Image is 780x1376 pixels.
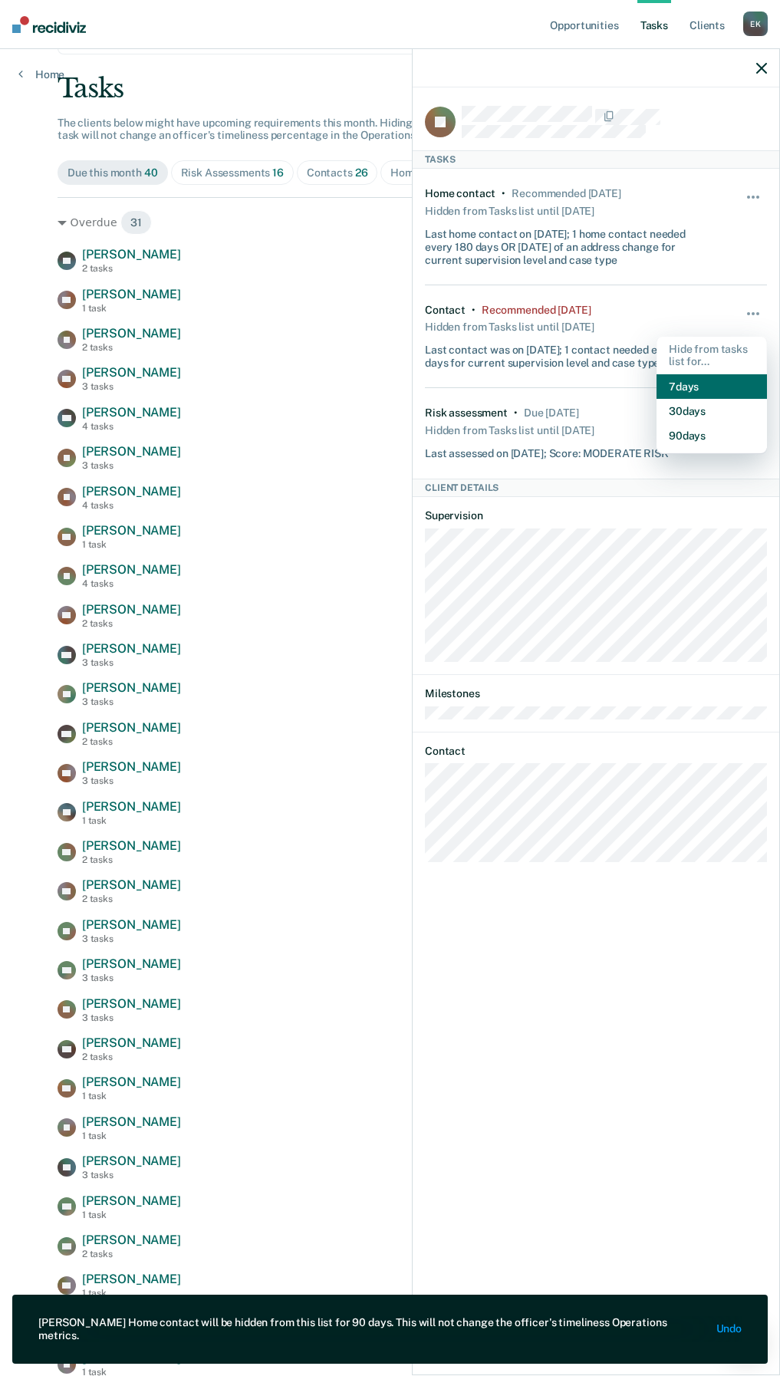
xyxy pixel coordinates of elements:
span: [PERSON_NAME] [82,680,181,695]
div: Client Details [413,479,779,497]
div: Last home contact on [DATE]; 1 home contact needed every 180 days OR [DATE] of an address change ... [425,222,710,266]
div: 4 tasks [82,578,181,589]
div: 1 task [82,303,181,314]
span: [PERSON_NAME] [82,838,181,853]
div: 2 tasks [82,1052,181,1062]
div: 3 tasks [82,1170,181,1180]
div: 3 tasks [82,973,181,983]
span: [PERSON_NAME] [82,444,181,459]
span: [PERSON_NAME] [82,1154,181,1168]
div: Hidden from Tasks list until [DATE] [425,200,594,222]
span: [PERSON_NAME] [82,602,181,617]
span: [PERSON_NAME] [82,562,181,577]
span: [PERSON_NAME] [82,1233,181,1247]
div: 2 tasks [82,894,181,904]
div: Risk assessment [425,407,508,420]
div: Hidden from Tasks list until [DATE] [425,316,594,337]
span: [PERSON_NAME] [82,1272,181,1286]
span: [PERSON_NAME] [82,1114,181,1129]
div: 3 tasks [82,933,181,944]
span: [PERSON_NAME] [82,1035,181,1050]
div: Contacts [307,166,368,179]
span: [PERSON_NAME] [82,877,181,892]
div: 2 tasks [82,854,181,865]
div: 2 tasks [82,1249,181,1259]
span: [PERSON_NAME] [82,365,181,380]
div: Risk Assessments [181,166,284,179]
div: Hidden from Tasks list until [DATE] [425,420,594,441]
button: 7 days [657,374,767,399]
button: Undo [716,1323,742,1336]
div: • [514,407,518,420]
span: 40 [144,166,158,179]
span: [PERSON_NAME] [82,917,181,932]
div: Tasks [413,150,779,169]
div: 4 tasks [82,421,181,432]
div: 2 tasks [82,342,181,353]
dt: Milestones [425,687,767,700]
div: Home contact [425,187,495,200]
div: Last contact was on [DATE]; 1 contact needed every 15 days for current supervision level and case... [425,337,710,370]
span: [PERSON_NAME] [82,523,181,538]
dt: Supervision [425,509,767,522]
div: 1 task [82,815,181,826]
button: 30 days [657,399,767,423]
div: 2 tasks [82,736,181,747]
span: [PERSON_NAME] [82,1193,181,1208]
div: 3 tasks [82,381,181,392]
span: 31 [120,210,152,235]
div: Recommended 2 months ago [512,187,620,200]
div: Due this month [67,166,158,179]
div: 4 tasks [82,500,181,511]
div: E K [743,12,768,36]
div: Due in 12 days [524,407,579,420]
div: Tasks [58,73,722,104]
dt: Contact [425,745,767,758]
div: 1 task [82,1091,181,1101]
a: Home [18,67,64,81]
span: [PERSON_NAME] [82,484,181,499]
div: 2 tasks [82,263,181,274]
span: [PERSON_NAME] [82,1075,181,1089]
div: 3 tasks [82,460,181,471]
div: [PERSON_NAME] Home contact will be hidden from this list for 90 days. This will not change the of... [38,1316,704,1342]
img: Recidiviz [12,16,86,33]
span: [PERSON_NAME] [82,287,181,301]
span: [PERSON_NAME] [82,326,181,341]
div: 2 tasks [82,618,181,629]
span: 16 [272,166,284,179]
span: [PERSON_NAME] [82,247,181,262]
span: [PERSON_NAME] [82,996,181,1011]
div: 1 task [82,1131,181,1141]
span: 26 [355,166,368,179]
div: 3 tasks [82,1012,181,1023]
span: [PERSON_NAME] [82,405,181,420]
div: Hide from tasks list for... [657,337,767,375]
div: Last assessed on [DATE]; Score: MODERATE RISK [425,441,669,460]
span: The clients below might have upcoming requirements this month. Hiding a below task will not chang... [58,117,459,142]
span: [PERSON_NAME] [82,641,181,656]
div: 1 task [82,539,181,550]
div: 3 tasks [82,775,181,786]
div: 3 tasks [82,657,181,668]
div: • [472,304,476,317]
button: 90 days [657,423,767,448]
span: [PERSON_NAME] [82,956,181,971]
div: Contact [425,304,466,317]
span: [PERSON_NAME] [82,720,181,735]
div: 1 task [82,1288,181,1299]
span: [PERSON_NAME] [82,759,181,774]
div: Recommended 2 days ago [482,304,591,317]
div: • [502,187,505,200]
span: [PERSON_NAME] [82,799,181,814]
div: 3 tasks [82,696,181,707]
div: Home Contacts [390,166,482,179]
div: 1 task [82,1210,181,1220]
div: Overdue [58,210,722,235]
